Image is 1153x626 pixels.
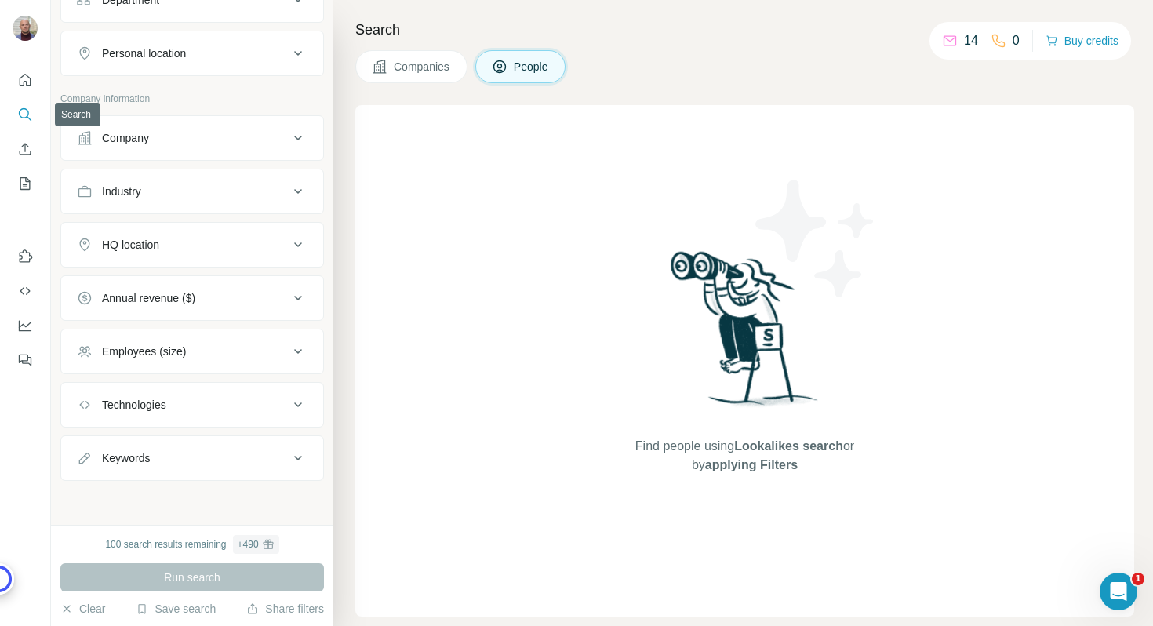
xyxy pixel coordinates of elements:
[102,397,166,413] div: Technologies
[13,135,38,163] button: Enrich CSV
[705,458,798,471] span: applying Filters
[102,130,149,146] div: Company
[60,601,105,617] button: Clear
[664,247,827,422] img: Surfe Illustration - Woman searching with binoculars
[355,19,1134,41] h4: Search
[102,344,186,359] div: Employees (size)
[61,173,323,210] button: Industry
[61,226,323,264] button: HQ location
[13,311,38,340] button: Dashboard
[102,45,186,61] div: Personal location
[734,439,843,453] span: Lookalikes search
[102,450,150,466] div: Keywords
[1132,573,1144,585] span: 1
[514,59,550,75] span: People
[105,535,278,554] div: 100 search results remaining
[964,31,978,50] p: 14
[61,119,323,157] button: Company
[619,437,870,475] span: Find people using or by
[246,601,324,617] button: Share filters
[60,92,324,106] p: Company information
[13,169,38,198] button: My lists
[102,184,141,199] div: Industry
[102,237,159,253] div: HQ location
[13,277,38,305] button: Use Surfe API
[61,333,323,370] button: Employees (size)
[13,16,38,41] img: Avatar
[136,601,216,617] button: Save search
[61,386,323,424] button: Technologies
[102,290,195,306] div: Annual revenue ($)
[13,242,38,271] button: Use Surfe on LinkedIn
[1013,31,1020,50] p: 0
[394,59,451,75] span: Companies
[13,100,38,129] button: Search
[61,35,323,72] button: Personal location
[13,66,38,94] button: Quick start
[61,439,323,477] button: Keywords
[1100,573,1137,610] iframe: Intercom live chat
[1046,30,1118,52] button: Buy credits
[238,537,259,551] div: + 490
[13,346,38,374] button: Feedback
[61,279,323,317] button: Annual revenue ($)
[745,168,886,309] img: Surfe Illustration - Stars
